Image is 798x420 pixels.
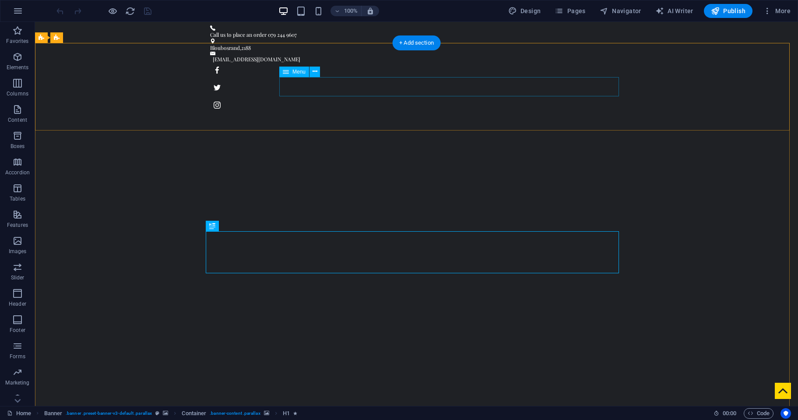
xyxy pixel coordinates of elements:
i: On resize automatically adjust zoom level to fit chosen device. [366,7,374,15]
button: More [759,4,794,18]
p: Content [8,116,27,124]
h6: Session time [714,408,737,419]
i: Reload page [125,6,135,16]
p: Features [7,222,28,229]
span: Navigator [600,7,641,15]
span: Click to select. Double-click to edit [283,408,290,419]
p: Header [9,300,26,307]
nav: breadcrumb [44,408,298,419]
span: Pages [555,7,585,15]
button: Publish [704,4,752,18]
button: Code [744,408,773,419]
button: Pages [551,4,589,18]
p: Tables [10,195,25,202]
p: Slider [11,274,25,281]
span: . banner .preset-banner-v3-default .parallax [66,408,152,419]
span: Click to select. Double-click to edit [44,408,63,419]
div: + Add section [392,35,441,50]
p: Elements [7,64,29,71]
i: This element contains a background [163,411,168,416]
h6: 100% [344,6,358,16]
p: Marketing [5,379,29,386]
span: Menu [292,69,306,74]
button: AI Writer [652,4,697,18]
span: Code [748,408,770,419]
button: Usercentrics [780,408,791,419]
p: Forms [10,353,25,360]
p: Accordion [5,169,30,176]
i: This element contains a background [264,411,269,416]
span: . banner-content .parallax [210,408,260,419]
button: Navigator [596,4,645,18]
span: More [763,7,791,15]
div: Design (Ctrl+Alt+Y) [505,4,545,18]
span: AI Writer [655,7,693,15]
p: Boxes [11,143,25,150]
span: Design [508,7,541,15]
p: Footer [10,327,25,334]
span: 00 00 [723,408,736,419]
span: : [729,410,730,416]
p: Images [9,248,27,255]
i: Element contains an animation [293,411,297,416]
button: 100% [330,6,362,16]
span: Publish [711,7,745,15]
p: Columns [7,90,28,97]
button: reload [125,6,135,16]
a: Click to cancel selection. Double-click to open Pages [7,408,31,419]
button: Design [505,4,545,18]
span: Click to select. Double-click to edit [182,408,206,419]
button: Click here to leave preview mode and continue editing [107,6,118,16]
p: Favorites [6,38,28,45]
i: This element is a customizable preset [155,411,159,416]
